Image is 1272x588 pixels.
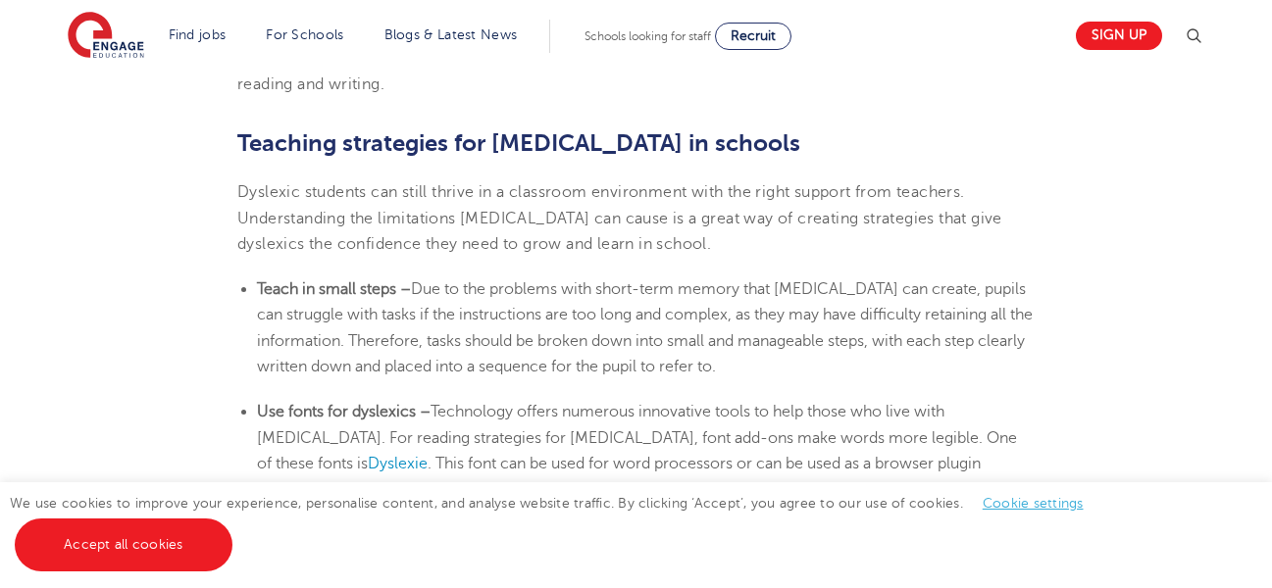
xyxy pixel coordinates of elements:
[10,496,1103,552] span: We use cookies to improve your experience, personalise content, and analyse website traffic. By c...
[384,27,518,42] a: Blogs & Latest News
[257,280,1033,375] span: Due to the problems with short-term memory that [MEDICAL_DATA] can create, pupils can struggle wi...
[715,23,791,50] a: Recruit
[257,403,1017,472] span: Technology offers numerous innovative tools to help those who live with [MEDICAL_DATA]. For readi...
[585,29,711,43] span: Schools looking for staff
[1076,22,1162,50] a: Sign up
[68,12,144,61] img: Engage Education
[237,129,800,157] b: Teaching strategies for [MEDICAL_DATA] in schools
[257,280,411,298] b: Teach in small steps –
[169,27,227,42] a: Find jobs
[237,183,1002,253] span: Dyslexic students can still thrive in a classroom environment with the right support from teacher...
[15,518,232,571] a: Accept all cookies
[731,28,776,43] span: Recruit
[368,455,428,472] a: Dyslexie
[983,496,1084,511] a: Cookie settings
[266,27,343,42] a: For Schools
[257,403,431,420] b: Use fonts for dyslexics –
[428,455,981,472] span: . This font can be used for word processors or can be used as a browser plugin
